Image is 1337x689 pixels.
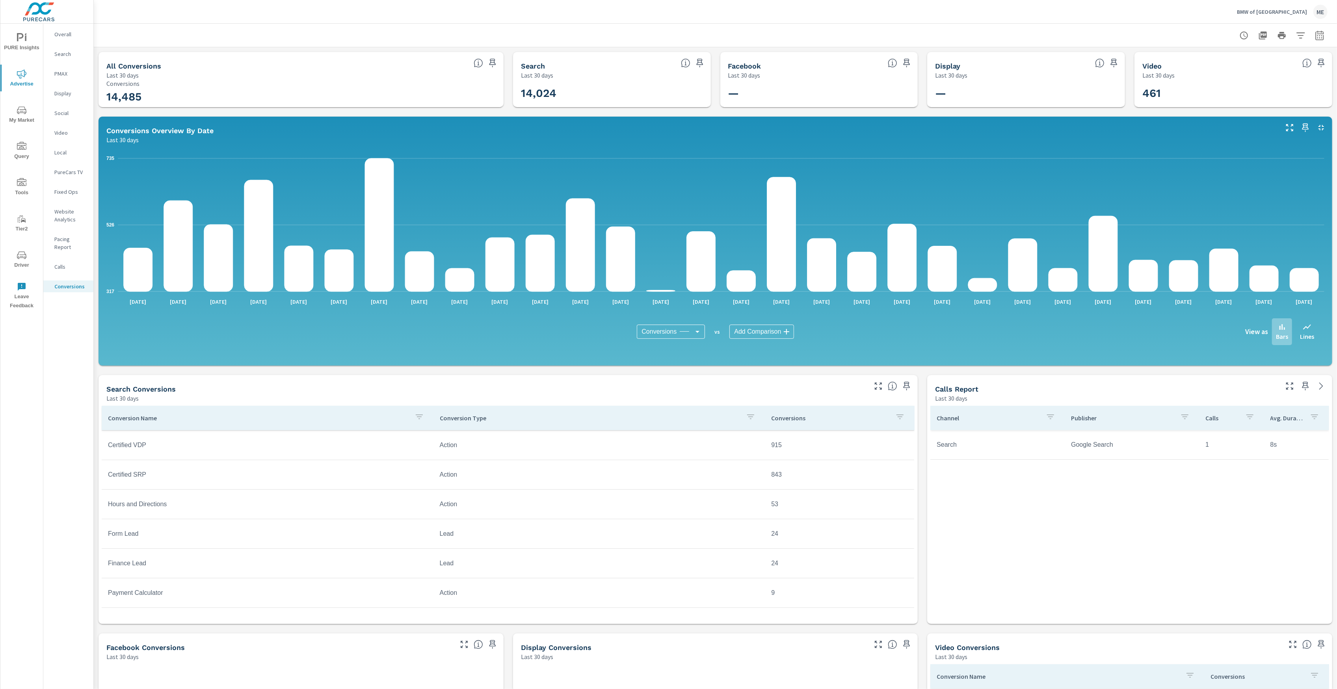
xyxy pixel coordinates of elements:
td: Certified VDP [102,435,433,455]
div: Overall [43,28,93,40]
td: 24 [765,553,914,573]
span: My Market [3,106,41,125]
p: [DATE] [285,298,312,306]
p: Conversions [106,80,496,87]
button: Print Report [1274,28,1290,43]
p: [DATE] [1089,298,1117,306]
td: Lead [433,553,765,573]
h5: All Conversions [106,62,161,70]
span: Video Conversions include Actions, Leads and Unmapped Conversions pulled from Video Ads. [1302,640,1312,649]
div: Calls [43,261,93,273]
p: [DATE] [1129,298,1157,306]
span: Search Conversions include Actions, Leads and Unmapped Conversions. [681,58,690,68]
div: Add Comparison [729,325,794,339]
td: Payment Calculator [102,583,433,603]
span: Search Conversions include Actions, Leads and Unmapped Conversions [888,381,897,391]
p: Last 30 days [935,71,967,80]
p: [DATE] [888,298,916,306]
div: Social [43,107,93,119]
h5: Display Conversions [521,643,591,652]
button: Apply Filters [1293,28,1309,43]
td: Hours and Directions [102,494,433,514]
td: Action [433,583,765,603]
span: Save this to your personalized report [486,638,499,651]
p: [DATE] [768,298,795,306]
div: Website Analytics [43,206,93,225]
p: [DATE] [245,298,272,306]
span: Conversions [642,328,677,336]
p: Last 30 days [935,652,967,661]
a: See more details in report [1315,380,1328,392]
p: Local [54,149,87,156]
h5: Conversions Overview By Date [106,126,214,135]
td: Certified SRP [102,465,433,485]
p: [DATE] [647,298,675,306]
h3: 461 [1142,87,1324,100]
text: 526 [106,222,114,228]
p: Last 30 days [728,71,761,80]
p: Publisher [1071,414,1174,422]
p: Last 30 days [1142,71,1175,80]
div: Search [43,48,93,60]
h6: View as [1245,328,1268,336]
p: Overall [54,30,87,38]
div: Video [43,127,93,139]
p: [DATE] [687,298,715,306]
h5: Facebook Conversions [106,643,185,652]
td: 915 [765,435,914,455]
p: Video [54,129,87,137]
span: Save this to your personalized report [900,57,913,69]
p: [DATE] [848,298,876,306]
p: [DATE] [567,298,594,306]
p: [DATE] [727,298,755,306]
p: Website Analytics [54,208,87,223]
p: [DATE] [446,298,474,306]
span: Conversions reported by Facebook. [474,640,483,649]
span: Tools [3,178,41,197]
p: [DATE] [1170,298,1197,306]
div: PMAX [43,68,93,80]
h3: 14,485 [106,90,496,104]
button: Make Fullscreen [1283,121,1296,134]
p: [DATE] [1291,298,1318,306]
p: [DATE] [164,298,192,306]
td: Action [433,494,765,514]
p: [DATE] [928,298,956,306]
p: Calls [54,263,87,271]
span: Save this to your personalized report [1299,380,1312,392]
h5: Display [935,62,960,70]
p: Avg. Duration [1270,414,1304,422]
span: Save this to your personalized report [1315,638,1328,651]
td: Finance Lead [102,553,433,573]
div: Conversions [637,325,705,339]
td: Form Lead [102,524,433,544]
p: PMAX [54,70,87,78]
h5: Facebook [728,62,761,70]
span: Save this to your personalized report [900,638,913,651]
p: Last 30 days [106,394,139,403]
span: Display Conversions include Actions, Leads and Unmapped Conversions [1095,58,1105,68]
td: Google Search [1065,435,1199,455]
h5: Search [521,62,545,70]
button: Make Fullscreen [1283,380,1296,392]
span: PURE Insights [3,33,41,52]
td: Action [433,435,765,455]
p: [DATE] [1210,298,1237,306]
p: [DATE] [808,298,835,306]
h3: — [935,87,1117,100]
td: 53 [765,494,914,514]
td: 1 [1199,435,1264,455]
button: Minimize Widget [1315,121,1328,134]
h5: Calls Report [935,385,978,393]
p: Display [54,89,87,97]
p: Last 30 days [106,135,139,145]
p: [DATE] [1049,298,1077,306]
div: nav menu [0,24,43,314]
p: Lines [1300,332,1314,341]
td: 9 [765,583,914,603]
p: Last 30 days [106,652,139,661]
text: 735 [106,156,114,161]
p: [DATE] [365,298,393,306]
div: PureCars TV [43,166,93,178]
p: [DATE] [486,298,514,306]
